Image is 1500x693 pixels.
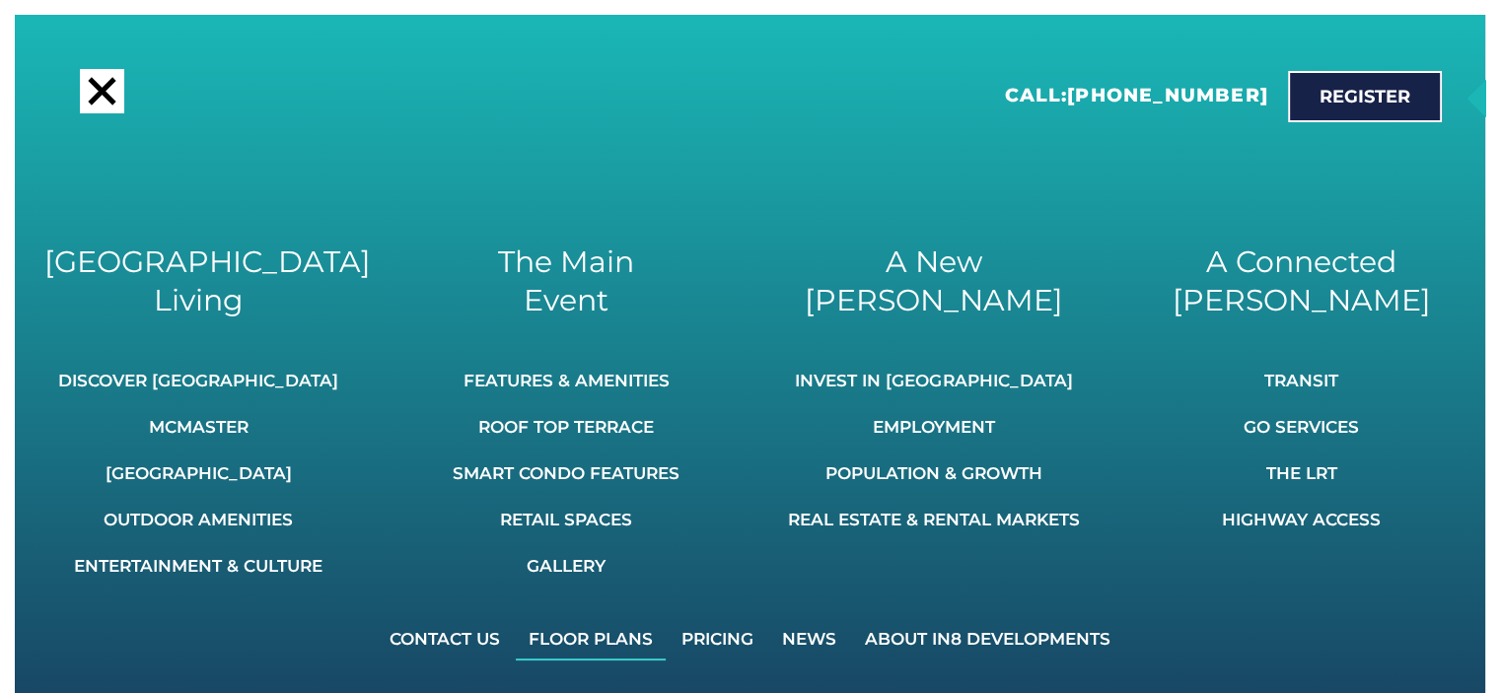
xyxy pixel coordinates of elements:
a: McMaster [58,405,338,449]
a: Employment [788,405,1080,449]
nav: Menu [1222,359,1381,541]
a: The LRT [1222,451,1381,495]
a: Entertainment & Culture [58,544,338,588]
a: Roof Top Terrace [453,405,679,449]
a: Invest In [GEOGRAPHIC_DATA] [788,359,1080,402]
h2: [GEOGRAPHIC_DATA] Living [44,243,353,319]
h2: The Main Event [412,243,721,319]
nav: Menu [58,359,338,588]
a: Discover [GEOGRAPHIC_DATA] [58,359,338,402]
a: About IN8 Developments [852,617,1123,660]
span: Register [1320,88,1410,105]
a: [PHONE_NUMBER] [1067,84,1267,106]
nav: Menu [788,359,1080,541]
a: Gallery [453,544,679,588]
a: [GEOGRAPHIC_DATA] [58,451,338,495]
h2: A Connected [PERSON_NAME] [1147,243,1456,319]
a: Pricing [669,617,766,660]
a: Features & Amenities [453,359,679,402]
a: Transit [1222,359,1381,402]
a: Contact Us [377,617,513,660]
a: Population & Growth [788,451,1080,495]
h2: Call: [1005,84,1268,108]
a: Register [1288,71,1442,122]
a: Outdoor Amenities [58,498,338,541]
a: Floor Plans [516,617,666,660]
nav: Menu [377,617,1123,660]
a: GO Services [1222,405,1381,449]
h2: A New [PERSON_NAME] [780,243,1089,319]
a: Smart Condo Features [453,451,679,495]
a: Retail Spaces [453,498,679,541]
a: Highway Access [1222,498,1381,541]
a: News [769,617,849,660]
a: Real Estate & Rental Markets [788,498,1080,541]
nav: Menu [453,359,679,588]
